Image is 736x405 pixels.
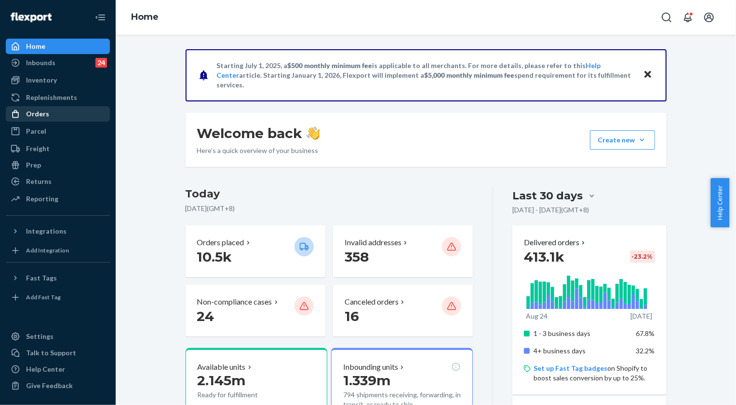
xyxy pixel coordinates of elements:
[26,144,50,154] div: Freight
[197,146,320,155] p: Here’s a quick overview of your business
[6,141,110,156] a: Freight
[333,285,473,336] button: Canceled orders 16
[6,39,110,54] a: Home
[534,364,607,372] a: Set up Fast Tag badges
[197,125,320,142] h1: Welcome back
[425,71,515,79] span: $5,000 monthly minimum fee
[26,194,58,204] div: Reporting
[636,329,655,337] span: 67.8%
[6,290,110,305] a: Add Fast Tag
[186,204,473,213] p: [DATE] ( GMT+8 )
[26,58,55,68] div: Inbounds
[526,311,548,321] p: Aug 24
[534,346,629,356] p: 4+ business days
[710,178,729,227] button: Help Center
[6,191,110,207] a: Reporting
[288,61,373,70] span: $500 monthly minimum fee
[26,177,52,186] div: Returns
[11,13,52,22] img: Flexport logo
[26,226,67,236] div: Integrations
[197,296,272,307] p: Non-compliance cases
[197,249,232,265] span: 10.5k
[590,130,655,150] button: Create new
[6,378,110,393] button: Give Feedback
[512,188,583,203] div: Last 30 days
[26,75,57,85] div: Inventory
[345,249,369,265] span: 358
[26,126,46,136] div: Parcel
[198,372,246,389] span: 2.145m
[26,93,77,102] div: Replenishments
[6,362,110,377] a: Help Center
[678,8,697,27] button: Open notifications
[343,372,390,389] span: 1.339m
[26,364,65,374] div: Help Center
[6,345,110,361] a: Talk to Support
[95,58,107,68] div: 24
[6,124,110,139] a: Parcel
[343,362,398,373] p: Inbounding units
[630,311,652,321] p: [DATE]
[6,329,110,344] a: Settings
[26,332,54,341] div: Settings
[186,186,473,202] h3: Today
[26,42,45,51] div: Home
[26,273,57,283] div: Fast Tags
[26,246,69,254] div: Add Integration
[636,347,655,355] span: 32.2%
[26,348,76,358] div: Talk to Support
[197,308,214,324] span: 24
[198,390,287,400] p: Ready for fulfillment
[6,174,110,189] a: Returns
[26,293,61,301] div: Add Fast Tag
[26,160,41,170] div: Prep
[217,61,634,90] p: Starting July 1, 2025, a is applicable to all merchants. For more details, please refer to this a...
[186,285,325,336] button: Non-compliance cases 24
[6,243,110,258] a: Add Integration
[26,109,49,119] div: Orders
[6,157,110,173] a: Prep
[524,249,564,265] span: 413.1k
[333,225,473,277] button: Invalid addresses 358
[123,3,166,31] ol: breadcrumbs
[198,362,246,373] p: Available units
[6,55,110,70] a: Inbounds24
[6,270,110,286] button: Fast Tags
[699,8,719,27] button: Open account menu
[345,237,401,248] p: Invalid addresses
[630,251,655,263] div: -23.2 %
[642,68,654,82] button: Close
[534,363,655,383] p: on Shopify to boost sales conversion by up to 25%.
[26,381,73,391] div: Give Feedback
[512,205,589,215] p: [DATE] - [DATE] ( GMT+8 )
[6,106,110,122] a: Orders
[6,90,110,105] a: Replenishments
[345,308,359,324] span: 16
[197,237,244,248] p: Orders placed
[307,126,320,140] img: hand-wave emoji
[6,72,110,88] a: Inventory
[345,296,399,307] p: Canceled orders
[524,237,587,248] button: Delivered orders
[131,12,159,22] a: Home
[186,225,325,277] button: Orders placed 10.5k
[534,329,629,338] p: 1 - 3 business days
[657,8,676,27] button: Open Search Box
[6,223,110,239] button: Integrations
[91,8,110,27] button: Close Navigation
